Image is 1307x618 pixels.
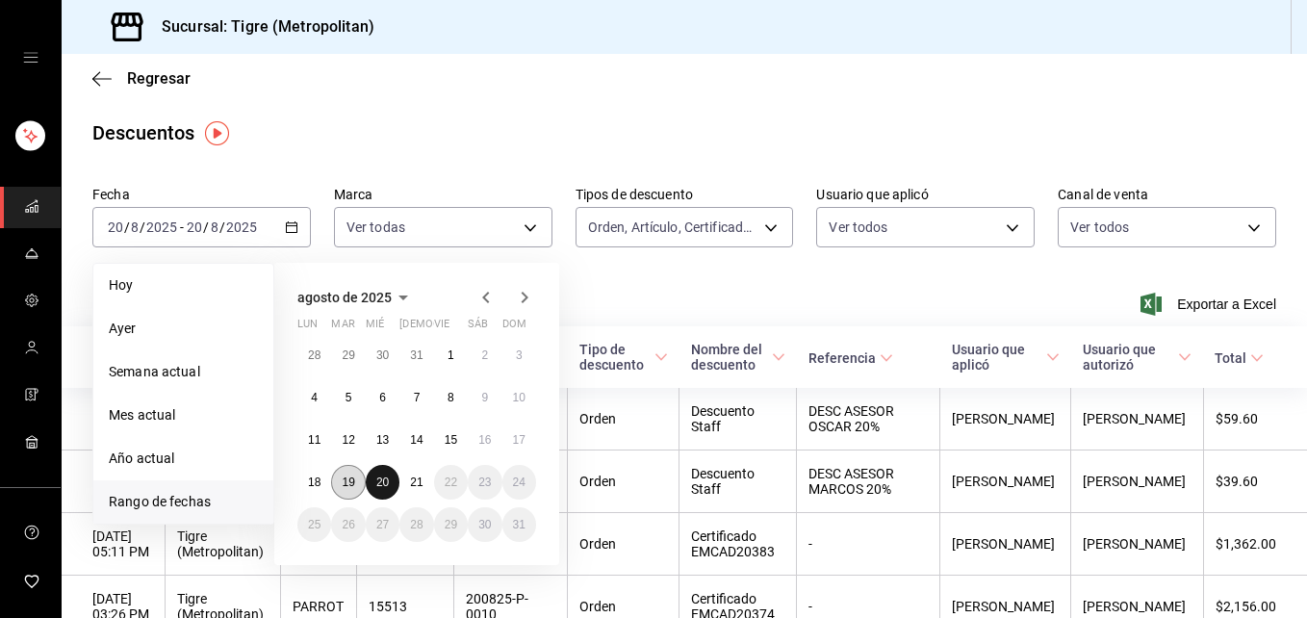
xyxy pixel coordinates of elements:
button: 13 de agosto de 2025 [366,423,399,457]
button: 30 de julio de 2025 [366,338,399,373]
th: Orden [568,513,679,576]
th: $59.60 [1203,388,1307,451]
span: Nombre del descuento [691,342,785,373]
button: 31 de julio de 2025 [399,338,433,373]
abbr: 7 de agosto de 2025 [414,391,421,404]
label: Marca [334,188,552,201]
abbr: 23 de agosto de 2025 [478,476,491,489]
abbr: 6 de agosto de 2025 [379,391,386,404]
span: - [180,219,184,235]
input: -- [186,219,203,235]
span: / [124,219,130,235]
button: 14 de agosto de 2025 [399,423,433,457]
abbr: 16 de agosto de 2025 [478,433,491,447]
button: 2 de agosto de 2025 [468,338,501,373]
th: DESC ASESOR MARCOS 20% [797,451,940,513]
th: [PERSON_NAME] [940,388,1071,451]
button: 11 de agosto de 2025 [297,423,331,457]
button: 4 de agosto de 2025 [297,380,331,415]
th: [PERSON_NAME] [1071,451,1204,513]
span: Total [1215,350,1264,366]
button: 27 de agosto de 2025 [366,507,399,542]
th: - [797,513,940,576]
abbr: 18 de agosto de 2025 [308,476,320,489]
button: 5 de agosto de 2025 [331,380,365,415]
abbr: 2 de agosto de 2025 [481,348,488,362]
button: 28 de agosto de 2025 [399,507,433,542]
abbr: 4 de agosto de 2025 [311,391,318,404]
button: 22 de agosto de 2025 [434,465,468,500]
abbr: 29 de agosto de 2025 [445,518,457,531]
span: Orden, Artículo, Certificado de regalo [588,218,758,237]
th: [PERSON_NAME] [940,513,1071,576]
button: 9 de agosto de 2025 [468,380,501,415]
button: 18 de agosto de 2025 [297,465,331,500]
abbr: domingo [502,318,526,338]
span: agosto de 2025 [297,290,392,305]
th: Orden [568,388,679,451]
span: Ayer [109,319,258,339]
button: 28 de julio de 2025 [297,338,331,373]
button: 3 de agosto de 2025 [502,338,536,373]
abbr: 5 de agosto de 2025 [346,391,352,404]
button: 31 de agosto de 2025 [502,507,536,542]
abbr: 13 de agosto de 2025 [376,433,389,447]
abbr: 22 de agosto de 2025 [445,476,457,489]
button: 25 de agosto de 2025 [297,507,331,542]
abbr: 14 de agosto de 2025 [410,433,423,447]
span: Usuario que aplicó [952,342,1060,373]
abbr: 28 de agosto de 2025 [410,518,423,531]
th: $1,362.00 [1203,513,1307,576]
button: 30 de agosto de 2025 [468,507,501,542]
span: Semana actual [109,362,258,382]
abbr: 10 de agosto de 2025 [513,391,525,404]
abbr: 19 de agosto de 2025 [342,476,354,489]
abbr: 17 de agosto de 2025 [513,433,525,447]
th: [DATE] 10:39 PM [62,388,165,451]
button: 29 de julio de 2025 [331,338,365,373]
abbr: 21 de agosto de 2025 [410,476,423,489]
button: 6 de agosto de 2025 [366,380,399,415]
th: [PERSON_NAME] [1071,513,1204,576]
button: agosto de 2025 [297,286,415,309]
button: 10 de agosto de 2025 [502,380,536,415]
span: Hoy [109,275,258,296]
button: 20 de agosto de 2025 [366,465,399,500]
span: / [140,219,145,235]
abbr: 8 de agosto de 2025 [448,391,454,404]
abbr: 26 de agosto de 2025 [342,518,354,531]
th: Descuento Staff [679,388,797,451]
abbr: 1 de agosto de 2025 [448,348,454,362]
span: Rango de fechas [109,492,258,512]
abbr: 20 de agosto de 2025 [376,476,389,489]
button: 29 de agosto de 2025 [434,507,468,542]
input: -- [210,219,219,235]
button: 24 de agosto de 2025 [502,465,536,500]
abbr: 31 de agosto de 2025 [513,518,525,531]
abbr: jueves [399,318,513,338]
abbr: 28 de julio de 2025 [308,348,320,362]
button: 1 de agosto de 2025 [434,338,468,373]
th: DESC ASESOR OSCAR 20% [797,388,940,451]
th: [PERSON_NAME] [940,451,1071,513]
span: Ver todos [829,218,887,237]
button: 26 de agosto de 2025 [331,507,365,542]
input: ---- [225,219,258,235]
th: [PERSON_NAME] [1071,388,1204,451]
input: -- [107,219,124,235]
abbr: 31 de julio de 2025 [410,348,423,362]
abbr: 30 de julio de 2025 [376,348,389,362]
abbr: 15 de agosto de 2025 [445,433,457,447]
abbr: 27 de agosto de 2025 [376,518,389,531]
input: -- [130,219,140,235]
label: Usuario que aplicó [816,188,1035,201]
button: 15 de agosto de 2025 [434,423,468,457]
button: Regresar [92,69,191,88]
span: Ver todos [1070,218,1129,237]
button: Exportar a Excel [1144,293,1276,316]
span: / [219,219,225,235]
span: Mes actual [109,405,258,425]
img: Tooltip marker [205,121,229,145]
